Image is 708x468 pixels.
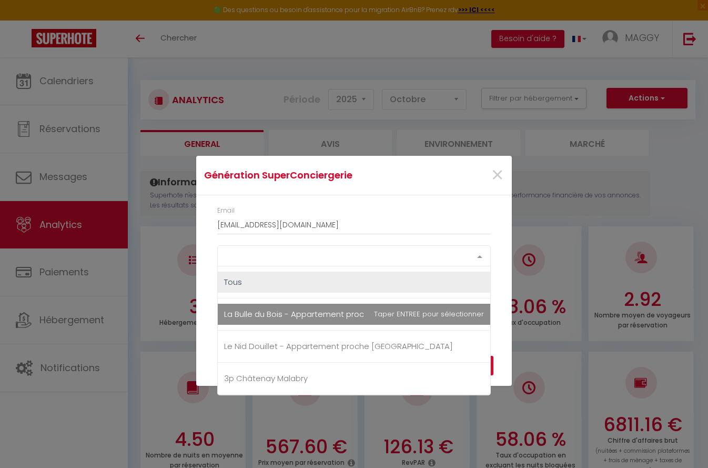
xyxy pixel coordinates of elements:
[224,308,458,320] span: La Bulle du Bois - Appartement proche [GEOGRAPHIC_DATA]
[491,164,504,187] button: Close
[224,341,453,352] span: Le Nid Douillet - Appartement proche [GEOGRAPHIC_DATA]
[491,160,504,191] span: ×
[224,276,242,287] span: Tous
[224,373,308,384] span: 3p Châtenay Malabry
[204,168,399,183] h4: Génération SuperConciergerie
[217,206,235,216] label: Email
